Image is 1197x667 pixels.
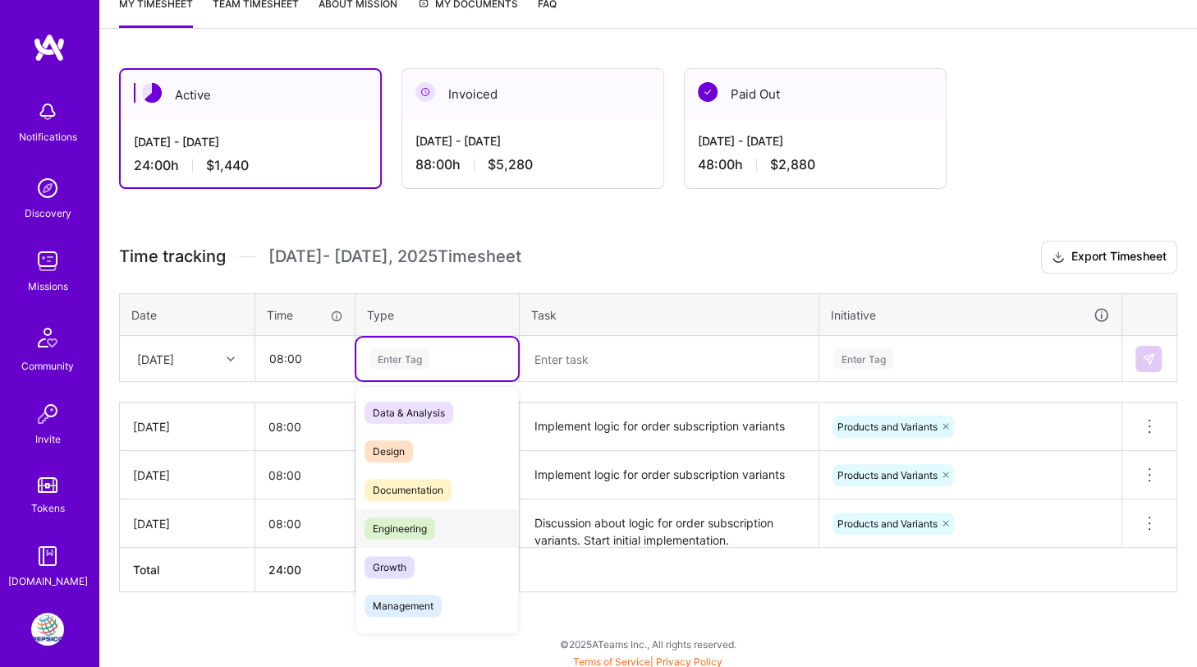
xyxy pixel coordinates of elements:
[31,172,64,205] img: discovery
[255,502,355,545] input: HH:MM
[133,467,241,484] div: [DATE]
[365,440,413,462] span: Design
[415,132,650,149] div: [DATE] - [DATE]
[120,548,255,592] th: Total
[698,132,933,149] div: [DATE] - [DATE]
[137,350,174,367] div: [DATE]
[133,515,241,532] div: [DATE]
[520,293,819,336] th: Task
[365,556,415,578] span: Growth
[31,499,65,517] div: Tokens
[521,453,817,498] textarea: Implement logic for order subscription variants
[521,501,817,546] textarea: Discussion about logic for order subscription variants. Start initial implementation.
[134,133,367,150] div: [DATE] - [DATE]
[8,573,88,590] div: [DOMAIN_NAME]
[415,156,650,173] div: 88:00 h
[120,293,255,336] th: Date
[268,246,521,267] span: [DATE] - [DATE] , 2025 Timesheet
[255,548,355,592] th: 24:00
[25,205,71,222] div: Discovery
[831,306,1110,324] div: Initiative
[255,453,355,497] input: HH:MM
[33,33,66,62] img: logo
[488,156,533,173] span: $5,280
[38,477,57,493] img: tokens
[698,82,718,102] img: Paid Out
[31,613,64,646] img: PepsiCo: eCommerce Elixir Development
[31,398,64,430] img: Invite
[402,69,663,119] div: Invoiced
[35,430,61,448] div: Invite
[355,293,520,336] th: Type
[19,128,77,145] div: Notifications
[365,479,452,501] span: Documentation
[121,70,380,120] div: Active
[1052,249,1065,266] i: icon Download
[21,357,74,375] div: Community
[31,95,64,128] img: bell
[28,318,67,357] img: Community
[119,246,226,267] span: Time tracking
[369,346,430,371] div: Enter Tag
[685,69,946,119] div: Paid Out
[365,517,435,540] span: Engineering
[837,421,938,433] span: Products and Variants
[99,623,1197,665] div: © 2025 ATeams Inc., All rights reserved.
[31,540,64,573] img: guide book
[365,595,442,617] span: Management
[365,402,453,424] span: Data & Analysis
[255,405,355,448] input: HH:MM
[206,157,249,174] span: $1,440
[698,156,933,173] div: 48:00 h
[837,517,938,530] span: Products and Variants
[256,337,354,380] input: HH:MM
[27,613,68,646] a: PepsiCo: eCommerce Elixir Development
[267,306,343,324] div: Time
[837,469,938,481] span: Products and Variants
[770,156,815,173] span: $2,880
[227,355,235,363] i: icon Chevron
[133,418,241,435] div: [DATE]
[1142,352,1155,366] img: Submit
[833,346,894,371] div: Enter Tag
[134,157,367,174] div: 24:00 h
[415,82,435,102] img: Invoiced
[1041,241,1177,274] button: Export Timesheet
[142,83,162,103] img: Active
[28,278,68,295] div: Missions
[521,404,817,449] textarea: Implement logic for order subscription variants
[31,245,64,278] img: teamwork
